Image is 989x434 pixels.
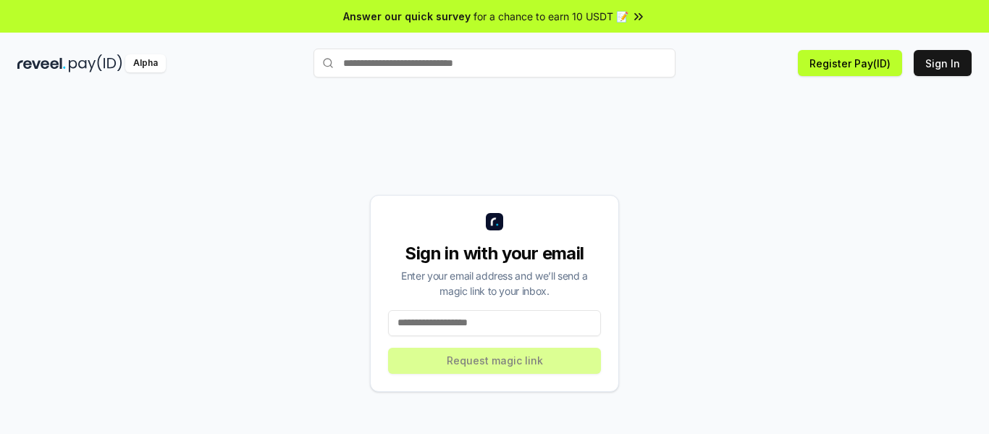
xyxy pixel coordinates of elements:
button: Register Pay(ID) [798,50,902,76]
img: reveel_dark [17,54,66,72]
div: Alpha [125,54,166,72]
button: Sign In [914,50,972,76]
span: Answer our quick survey [343,9,471,24]
img: logo_small [486,213,503,230]
img: pay_id [69,54,122,72]
div: Sign in with your email [388,242,601,265]
span: for a chance to earn 10 USDT 📝 [474,9,628,24]
div: Enter your email address and we’ll send a magic link to your inbox. [388,268,601,299]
